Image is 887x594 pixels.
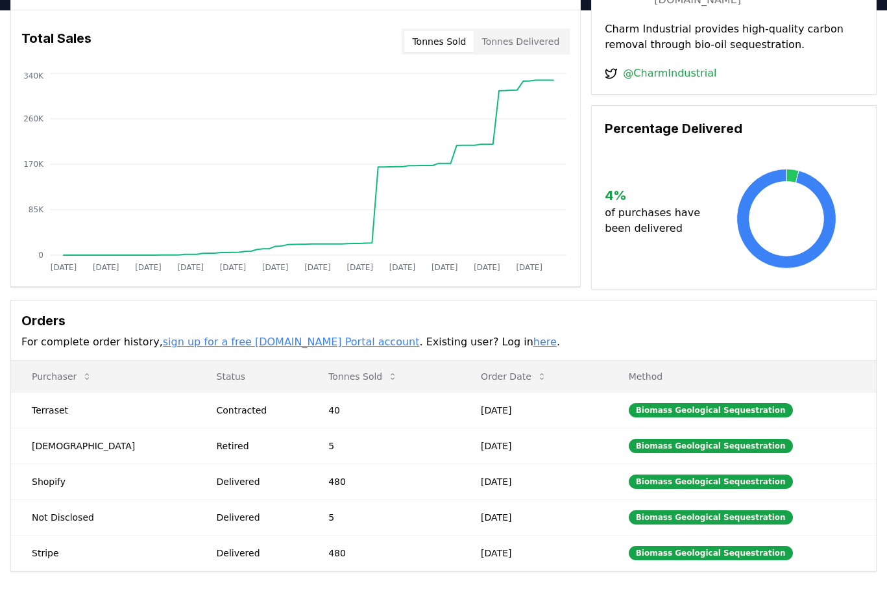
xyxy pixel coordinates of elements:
[51,263,77,272] tspan: [DATE]
[516,263,542,272] tspan: [DATE]
[23,160,44,169] tspan: 170K
[217,511,298,524] div: Delivered
[404,31,474,52] button: Tonnes Sold
[629,510,793,525] div: Biomass Geological Sequestration
[11,535,196,571] td: Stripe
[220,263,247,272] tspan: [DATE]
[217,439,298,452] div: Retired
[605,21,863,53] p: Charm Industrial provides high-quality carbon removal through bio-oil sequestration.
[308,392,460,428] td: 40
[206,370,298,383] p: Status
[474,263,500,272] tspan: [DATE]
[21,29,91,55] h3: Total Sales
[11,464,196,499] td: Shopify
[21,364,103,390] button: Purchaser
[163,336,420,348] a: sign up for a free [DOMAIN_NAME] Portal account
[605,205,709,236] p: of purchases have been delivered
[262,263,289,272] tspan: [DATE]
[605,186,709,205] h3: 4 %
[308,499,460,535] td: 5
[460,464,608,499] td: [DATE]
[217,547,298,560] div: Delivered
[217,404,298,417] div: Contracted
[318,364,408,390] button: Tonnes Sold
[460,392,608,428] td: [DATE]
[629,546,793,560] div: Biomass Geological Sequestration
[308,464,460,499] td: 480
[135,263,162,272] tspan: [DATE]
[308,535,460,571] td: 480
[629,475,793,489] div: Biomass Geological Sequestration
[533,336,557,348] a: here
[470,364,557,390] button: Order Date
[21,311,866,330] h3: Orders
[623,66,716,81] a: @CharmIndustrial
[629,403,793,417] div: Biomass Geological Sequestration
[23,71,44,80] tspan: 340K
[217,475,298,488] div: Delivered
[304,263,331,272] tspan: [DATE]
[474,31,567,52] button: Tonnes Delivered
[618,370,866,383] p: Method
[605,119,863,138] h3: Percentage Delivered
[346,263,373,272] tspan: [DATE]
[177,263,204,272] tspan: [DATE]
[11,499,196,535] td: Not Disclosed
[23,114,44,123] tspan: 260K
[308,428,460,464] td: 5
[21,334,866,350] p: For complete order history, . Existing user? Log in .
[460,499,608,535] td: [DATE]
[11,428,196,464] td: [DEMOGRAPHIC_DATA]
[93,263,119,272] tspan: [DATE]
[460,535,608,571] td: [DATE]
[431,263,458,272] tspan: [DATE]
[460,428,608,464] td: [DATE]
[38,251,43,260] tspan: 0
[29,205,44,214] tspan: 85K
[11,392,196,428] td: Terraset
[629,439,793,453] div: Biomass Geological Sequestration
[389,263,416,272] tspan: [DATE]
